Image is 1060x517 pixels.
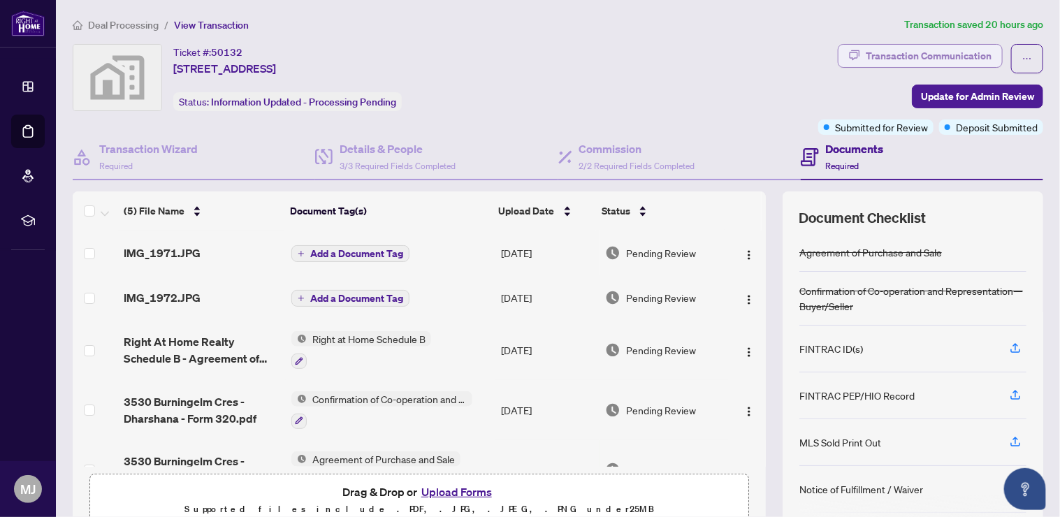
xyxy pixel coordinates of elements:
span: Add a Document Tag [310,249,403,258]
td: [DATE] [495,440,599,500]
span: 3/3 Required Fields Completed [340,161,456,171]
span: IMG_1971.JPG [124,245,201,261]
span: Confirmation of Co-operation and Representation—Buyer/Seller [307,391,472,407]
h4: Commission [579,140,695,157]
span: Drag & Drop or [342,483,496,501]
button: Update for Admin Review [912,85,1043,108]
span: (5) File Name [124,203,184,219]
span: Status [602,203,630,219]
span: Pending Review [626,290,696,305]
img: Document Status [605,462,620,477]
span: plus [298,295,305,302]
th: Upload Date [493,191,596,231]
h4: Details & People [340,140,456,157]
div: Transaction Communication [866,45,992,67]
button: Status IconAgreement of Purchase and Sale [291,451,460,489]
button: Add a Document Tag [291,289,409,307]
span: Right at Home Schedule B [307,331,431,347]
span: Pending Review [626,402,696,418]
button: Logo [738,339,760,361]
span: Agreement of Purchase and Sale [307,451,460,467]
td: [DATE] [495,380,599,440]
span: 2/2 Required Fields Completed [579,161,695,171]
button: Add a Document Tag [291,290,409,307]
button: Logo [738,242,760,264]
th: Document Tag(s) [284,191,493,231]
div: Notice of Fulfillment / Waiver [799,481,923,497]
span: Required [99,161,133,171]
span: plus [298,250,305,257]
h4: Transaction Wizard [99,140,198,157]
img: Document Status [605,290,620,305]
img: Status Icon [291,451,307,467]
img: Status Icon [291,391,307,407]
div: Status: [173,92,402,111]
span: Deal Processing [88,19,159,31]
img: Logo [743,249,755,261]
span: Pending Review [626,462,696,477]
span: Pending Review [626,245,696,261]
span: home [73,20,82,30]
td: [DATE] [495,231,599,275]
span: Pending Review [626,342,696,358]
span: Add a Document Tag [310,293,403,303]
span: Upload Date [499,203,555,219]
img: Document Status [605,245,620,261]
button: Status IconRight at Home Schedule B [291,331,431,369]
div: MLS Sold Print Out [799,435,881,450]
button: Add a Document Tag [291,245,409,262]
div: FINTRAC ID(s) [799,341,863,356]
div: Confirmation of Co-operation and Representation—Buyer/Seller [799,283,1026,314]
span: MJ [20,479,36,499]
span: IMG_1972.JPG [124,289,201,306]
h4: Documents [826,140,884,157]
span: Update for Admin Review [921,85,1034,108]
button: Logo [738,399,760,421]
img: svg%3e [73,45,161,110]
th: (5) File Name [118,191,285,231]
img: Logo [743,294,755,305]
img: Logo [743,466,755,477]
span: 3530 Burningelm Cres - Dharshana - Form 100.pdf [124,453,280,486]
div: FINTRAC PEP/HIO Record [799,388,915,403]
div: Ticket #: [173,44,242,60]
span: Document Checklist [799,208,927,228]
img: logo [11,10,45,36]
img: Logo [743,347,755,358]
div: Agreement of Purchase and Sale [799,245,942,260]
td: [DATE] [495,275,599,320]
button: Logo [738,458,760,481]
img: Logo [743,406,755,417]
article: Transaction saved 20 hours ago [904,17,1043,33]
span: [STREET_ADDRESS] [173,60,276,77]
button: Upload Forms [417,483,496,501]
span: Information Updated - Processing Pending [211,96,396,108]
img: Document Status [605,342,620,358]
span: Submitted for Review [835,119,928,135]
button: Status IconConfirmation of Co-operation and Representation—Buyer/Seller [291,391,472,429]
span: Deposit Submitted [956,119,1038,135]
li: / [164,17,168,33]
button: Transaction Communication [838,44,1003,68]
span: View Transaction [174,19,249,31]
td: [DATE] [495,320,599,380]
img: Document Status [605,402,620,418]
button: Logo [738,286,760,309]
span: ellipsis [1022,54,1032,64]
span: Required [826,161,859,171]
span: 3530 Burningelm Cres - Dharshana - Form 320.pdf [124,393,280,427]
span: Right At Home Realty Schedule B - Agreement of Purchase and Sale.pdf [124,333,280,367]
button: Add a Document Tag [291,245,409,263]
img: Status Icon [291,331,307,347]
button: Open asap [1004,468,1046,510]
span: 50132 [211,46,242,59]
th: Status [596,191,725,231]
